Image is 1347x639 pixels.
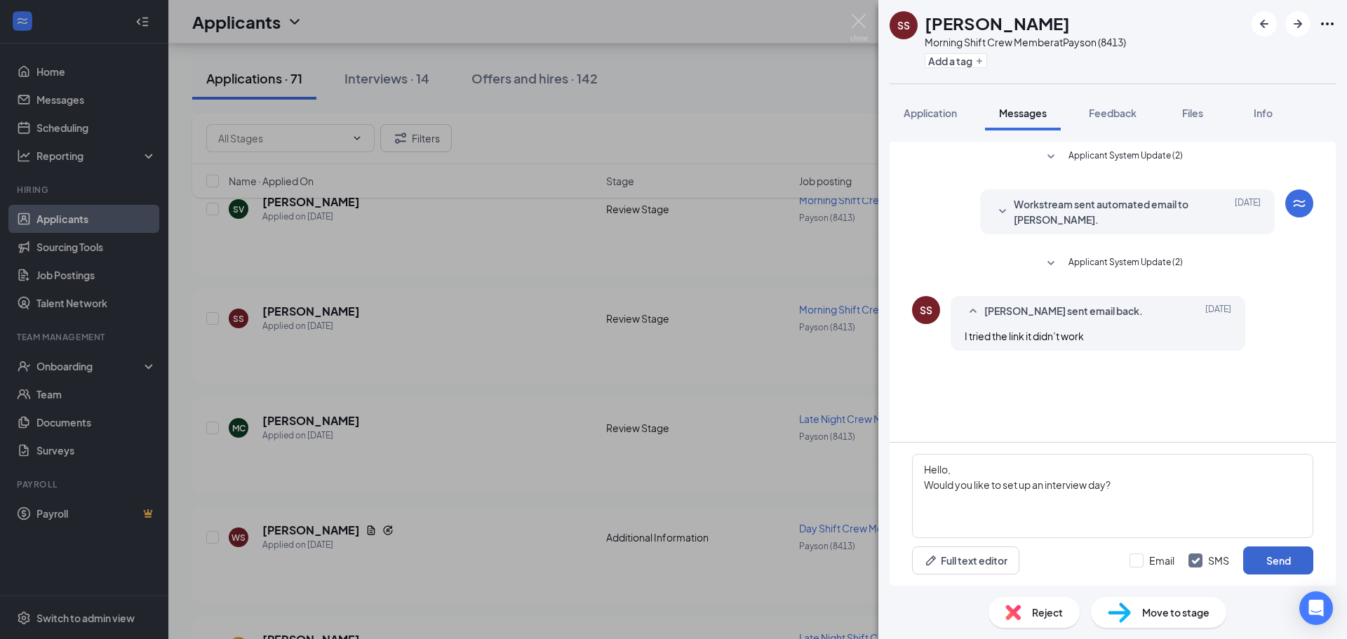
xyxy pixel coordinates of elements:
[1043,255,1183,272] button: SmallChevronDownApplicant System Update (2)
[994,203,1011,220] svg: SmallChevronDown
[965,330,1084,342] span: I tried the link it didn’t work
[1089,107,1137,119] span: Feedback
[1068,255,1183,272] span: Applicant System Update (2)
[999,107,1047,119] span: Messages
[912,546,1019,574] button: Full text editorPen
[1043,255,1059,272] svg: SmallChevronDown
[1243,546,1313,574] button: Send
[1319,15,1336,32] svg: Ellipses
[1235,196,1261,227] span: [DATE]
[1142,605,1209,620] span: Move to stage
[1182,107,1203,119] span: Files
[925,35,1126,49] div: Morning Shift Crew Member at Payson (8413)
[912,454,1313,538] textarea: Hello, Would you like to set up an interview day?
[925,53,987,68] button: PlusAdd a tag
[904,107,957,119] span: Application
[925,11,1070,35] h1: [PERSON_NAME]
[975,57,984,65] svg: Plus
[1068,149,1183,166] span: Applicant System Update (2)
[1299,591,1333,625] div: Open Intercom Messenger
[1291,195,1308,212] svg: WorkstreamLogo
[1032,605,1063,620] span: Reject
[897,18,910,32] div: SS
[1256,15,1273,32] svg: ArrowLeftNew
[965,303,981,320] svg: SmallChevronUp
[1043,149,1183,166] button: SmallChevronDownApplicant System Update (2)
[1289,15,1306,32] svg: ArrowRight
[1043,149,1059,166] svg: SmallChevronDown
[1205,303,1231,320] span: [DATE]
[1285,11,1311,36] button: ArrowRight
[984,303,1143,320] span: [PERSON_NAME] sent email back.
[924,553,938,567] svg: Pen
[1254,107,1273,119] span: Info
[1252,11,1277,36] button: ArrowLeftNew
[1014,196,1198,227] span: Workstream sent automated email to [PERSON_NAME].
[920,303,932,317] div: SS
